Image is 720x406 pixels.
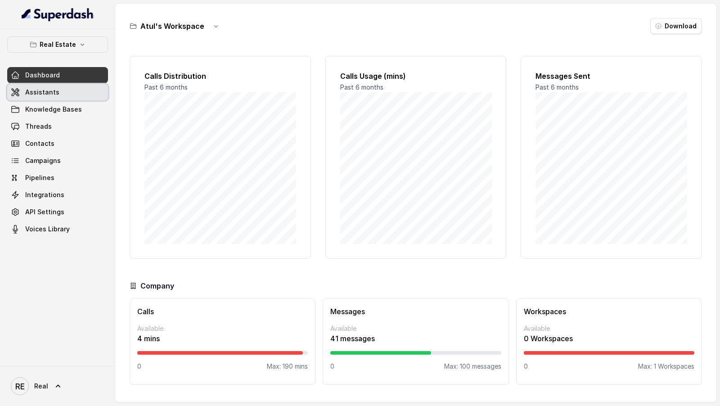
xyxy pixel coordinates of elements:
p: Max: 190 mins [267,362,308,371]
p: Real Estate [40,39,76,50]
a: Integrations [7,187,108,203]
p: 0 [524,362,528,371]
span: Past 6 months [340,83,383,91]
p: 0 [330,362,334,371]
p: 41 messages [330,333,501,344]
h3: Messages [330,306,501,317]
button: Download [650,18,702,34]
a: Threads [7,118,108,135]
h3: Calls [137,306,308,317]
h2: Calls Usage (mins) [340,71,492,81]
p: 0 Workspaces [524,333,694,344]
p: Available [524,324,694,333]
h2: Calls Distribution [144,71,296,81]
a: Voices Library [7,221,108,237]
p: Max: 1 Workspaces [638,362,694,371]
p: 4 mins [137,333,308,344]
p: Available [137,324,308,333]
a: Real [7,374,108,399]
h3: Company [140,280,174,291]
p: Max: 100 messages [444,362,501,371]
span: Past 6 months [535,83,579,91]
img: light.svg [22,7,94,22]
a: API Settings [7,204,108,220]
a: Dashboard [7,67,108,83]
a: Knowledge Bases [7,101,108,117]
p: Available [330,324,501,333]
h3: Atul's Workspace [140,21,204,32]
p: 0 [137,362,141,371]
h2: Messages Sent [535,71,687,81]
a: Assistants [7,84,108,100]
button: Real Estate [7,36,108,53]
a: Campaigns [7,153,108,169]
a: Contacts [7,135,108,152]
a: Pipelines [7,170,108,186]
span: Past 6 months [144,83,188,91]
h3: Workspaces [524,306,694,317]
